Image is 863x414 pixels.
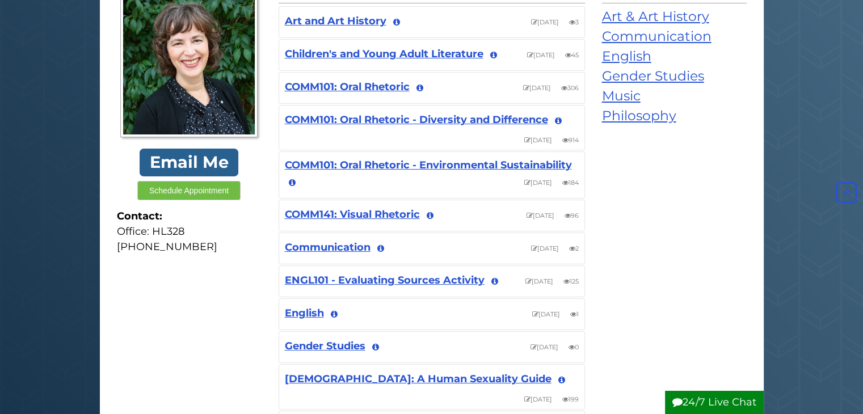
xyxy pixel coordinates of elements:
span: Views [562,136,579,144]
a: Philosophy [602,105,747,125]
a: ENGL101 - Evaluating Sources Activity [285,274,485,286]
span: Views [565,51,579,59]
span: Views [569,18,579,26]
button: Schedule Appointment [137,181,241,200]
a: Children's and Young Adult Literature [285,48,483,60]
span: Last update [524,179,552,187]
span: Views [562,395,579,403]
span: Views [570,310,579,318]
a: COMM101: Oral Rhetoric - Environmental Sustainability [285,159,572,171]
button: 24/7 Live Chat [665,391,764,414]
a: Email Me [140,149,238,176]
span: Last update [531,343,558,351]
div: [PHONE_NUMBER] [117,239,262,255]
a: Communication [285,241,371,254]
a: COMM101: Oral Rhetoric [285,81,410,93]
a: English [602,46,747,66]
span: Views [561,84,579,92]
a: Art and Art History [285,15,386,27]
a: Gender Studies [285,340,365,352]
span: Last update [532,310,560,318]
a: Gender Studies [602,66,747,86]
span: Last update [531,244,559,252]
span: Last update [524,395,552,403]
a: COMM101: Oral Rhetoric - Diversity and Difference [285,113,548,126]
div: Office: HL328 [117,224,262,239]
span: Views [565,212,579,219]
span: Views [563,277,579,285]
span: Views [569,244,579,252]
span: Last update [527,51,555,59]
span: Last update [531,18,559,26]
a: Music [602,86,747,105]
span: Last update [523,84,551,92]
a: Communication [602,26,747,46]
span: Last update [525,277,553,285]
span: Views [569,343,579,351]
span: Last update [527,212,554,219]
a: Back to Top [833,187,860,199]
a: [DEMOGRAPHIC_DATA]: A Human Sexuality Guide [285,373,552,385]
a: COMM141: Visual Rhetoric [285,208,420,221]
strong: Contact: [117,209,262,224]
span: Last update [524,136,552,144]
a: English [285,307,324,319]
span: Views [562,179,579,187]
a: Art & Art History [602,6,747,26]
